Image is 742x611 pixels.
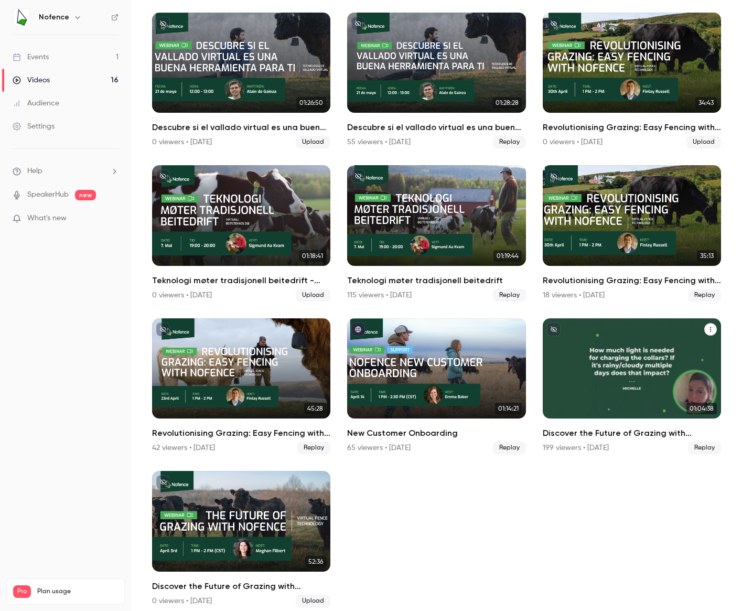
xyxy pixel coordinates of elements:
button: unpublished [156,475,170,489]
span: Replay [297,442,330,454]
img: Nofence [13,9,30,26]
a: 01:26:50Descubre si el vallado virtual es una buena herramienta para ti - Grabación0 viewers • [D... [152,13,330,148]
button: published [351,323,365,336]
a: SpeakerHub [27,189,69,200]
h2: Teknologi møter tradisjonell beitedrift [347,274,525,287]
span: 35:13 [697,250,717,262]
button: unpublished [351,169,365,183]
span: 34:43 [695,97,717,109]
li: help-dropdown-opener [13,166,119,177]
span: What's new [27,213,67,224]
h2: New Customer Onboarding [347,427,525,440]
span: Upload [296,136,330,148]
li: Revolutionising Grazing: Easy Fencing with Nofence (UK) [152,318,330,454]
div: 0 viewers • [DATE] [543,137,603,147]
div: 18 viewers • [DATE] [543,290,605,301]
div: 0 viewers • [DATE] [152,596,212,606]
button: unpublished [156,169,170,183]
a: 35:13Revolutionising Grazing: Easy Fencing with Nofence (IE)18 viewers • [DATE]Replay [543,165,721,301]
a: 45:28Revolutionising Grazing: Easy Fencing with Nofence ([GEOGRAPHIC_DATA])42 viewers • [DATE]Replay [152,318,330,454]
div: 42 viewers • [DATE] [152,443,215,453]
li: Discover the Future of Grazing with Nofence Virtual Fence Technology [543,318,721,454]
span: 01:19:44 [493,250,522,262]
div: 0 viewers • [DATE] [152,290,212,301]
div: 199 viewers • [DATE] [543,443,609,453]
h2: Discover the Future of Grazing with Nofence Virtual Fence Technology [543,427,721,440]
div: Videos [13,75,50,85]
span: Pro [13,585,31,598]
h2: Discover the Future of Grazing with Nofence Virtual Fence Technology - Recording [152,580,330,593]
div: 55 viewers • [DATE] [347,137,411,147]
h2: Teknologi møter tradisjonell beitedrift - Opptak [152,274,330,287]
span: Upload [686,136,721,148]
span: Replay [493,289,526,302]
span: 45:28 [304,403,326,414]
button: unpublished [547,323,561,336]
li: Descubre si el vallado virtual es una buena herramienta para ti [347,13,525,148]
div: Events [13,52,49,62]
button: unpublished [351,17,365,30]
span: 01:26:50 [296,97,326,109]
button: unpublished [547,169,561,183]
span: Plan usage [37,587,118,596]
a: 52:36Discover the Future of Grazing with Nofence Virtual Fence Technology - Recording0 viewers • ... [152,471,330,607]
h2: Revolutionising Grazing: Easy Fencing with Nofence ([GEOGRAPHIC_DATA]) [152,427,330,440]
li: Teknologi møter tradisjonell beitedrift [347,165,525,301]
a: 01:14:21New Customer Onboarding65 viewers • [DATE]Replay [347,318,525,454]
li: Revolutionising Grazing: Easy Fencing with Nofence (IE) [543,165,721,301]
span: Replay [688,442,721,454]
h2: Revolutionising Grazing: Easy Fencing with Nofence (IE) [543,274,721,287]
a: 01:28:28Descubre si el vallado virtual es una buena herramienta para ti55 viewers • [DATE]Replay [347,13,525,148]
span: Replay [493,442,526,454]
div: Settings [13,121,55,132]
a: 34:43Revolutionising Grazing: Easy Fencing with Nofence (IE) - Recording0 viewers • [DATE]Upload [543,13,721,148]
h2: Descubre si el vallado virtual es una buena herramienta para ti [347,121,525,134]
div: 0 viewers • [DATE] [152,137,212,147]
h6: Nofence [39,12,69,23]
span: Replay [688,289,721,302]
div: 115 viewers • [DATE] [347,290,412,301]
span: Upload [296,289,330,302]
span: 01:28:28 [492,97,522,109]
span: 01:04:38 [686,403,717,414]
iframe: Noticeable Trigger [106,214,119,223]
div: 65 viewers • [DATE] [347,443,411,453]
span: Help [27,166,42,177]
button: unpublished [156,323,170,336]
button: unpublished [547,17,561,30]
li: Descubre si el vallado virtual es una buena herramienta para ti - Grabación [152,13,330,148]
span: new [75,190,96,200]
li: New Customer Onboarding [347,318,525,454]
h2: Revolutionising Grazing: Easy Fencing with Nofence (IE) - Recording [543,121,721,134]
li: Discover the Future of Grazing with Nofence Virtual Fence Technology - Recording [152,471,330,607]
div: Audience [13,98,59,109]
span: 01:14:21 [495,403,522,414]
span: Replay [493,136,526,148]
span: 52:36 [305,556,326,567]
a: 01:19:44Teknologi møter tradisjonell beitedrift115 viewers • [DATE]Replay [347,165,525,301]
button: unpublished [156,17,170,30]
a: 01:04:38Discover the Future of Grazing with Nofence Virtual Fence Technology199 viewers • [DATE]R... [543,318,721,454]
h2: Descubre si el vallado virtual es una buena herramienta para ti - Grabación [152,121,330,134]
li: Revolutionising Grazing: Easy Fencing with Nofence (IE) - Recording [543,13,721,148]
a: 01:18:41Teknologi møter tradisjonell beitedrift - Opptak0 viewers • [DATE]Upload [152,165,330,301]
span: Upload [296,595,330,607]
li: Teknologi møter tradisjonell beitedrift - Opptak [152,165,330,301]
span: 01:18:41 [299,250,326,262]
